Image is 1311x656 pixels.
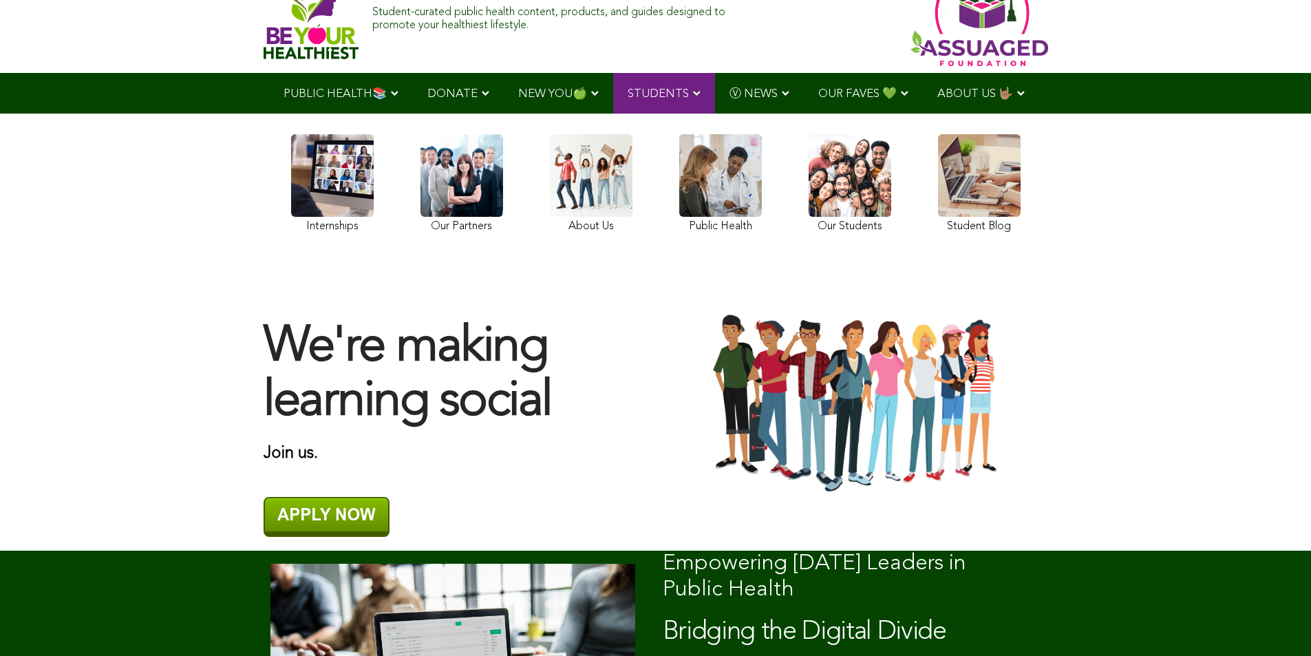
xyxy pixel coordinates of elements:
[729,88,778,100] span: Ⓥ NEWS
[427,88,478,100] span: DONATE
[663,551,1027,604] div: Empowering [DATE] Leaders in Public Health
[663,617,1027,648] h2: Bridging the Digital Divide
[264,445,318,462] strong: Join us.
[670,313,1048,495] img: Group-Of-Students-Assuaged
[264,73,1048,114] div: Navigation Menu
[518,88,587,100] span: NEW YOU🍏
[264,497,390,537] img: APPLY NOW
[937,88,1013,100] span: ABOUT US 🤟🏽
[818,88,897,100] span: OUR FAVES 💚
[264,321,642,430] h1: We're making learning social
[1242,590,1311,656] iframe: Chat Widget
[284,88,387,100] span: PUBLIC HEALTH📚
[628,88,689,100] span: STUDENTS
